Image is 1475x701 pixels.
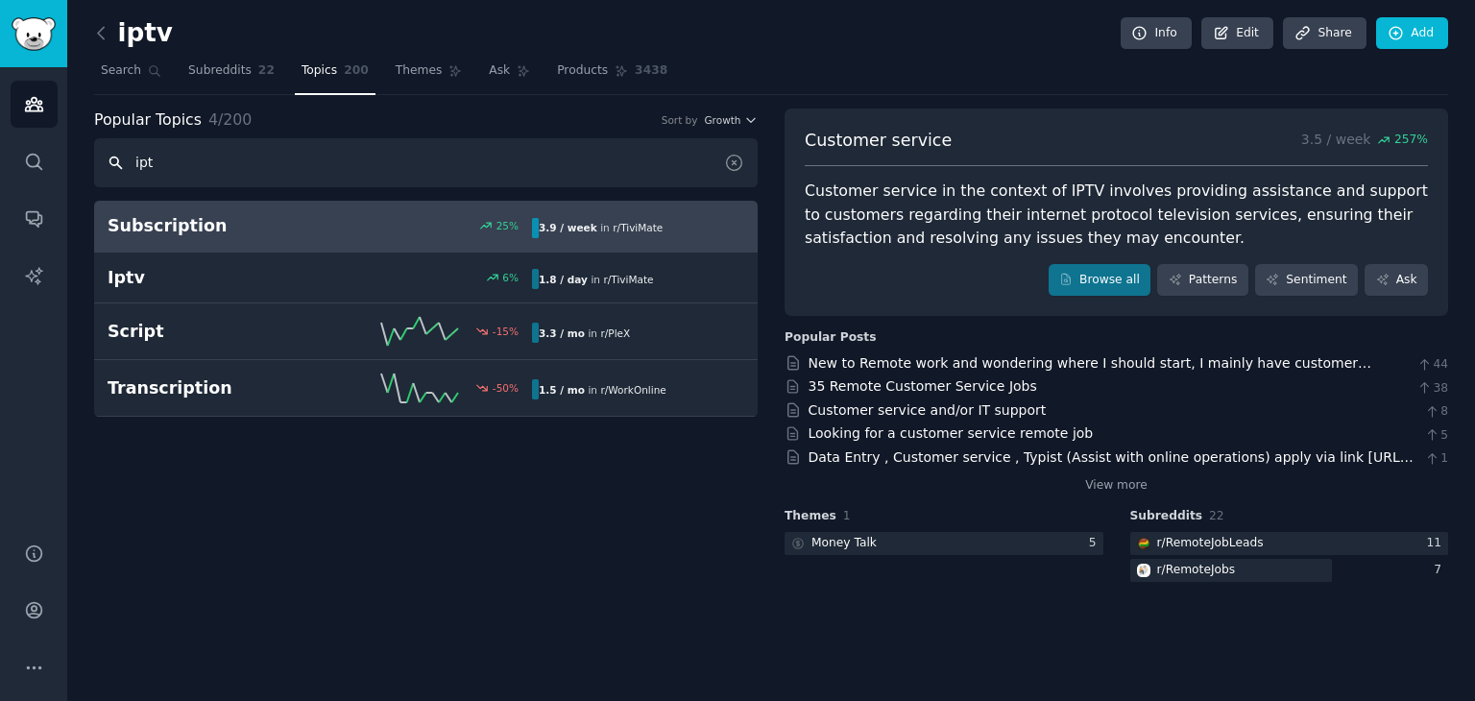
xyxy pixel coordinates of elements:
a: Search [94,56,168,95]
a: Share [1283,17,1366,50]
div: -15 % [493,325,519,338]
span: 5 [1424,427,1448,445]
span: 200 [344,62,369,80]
a: Subreddits22 [181,56,281,95]
div: 11 [1426,535,1448,552]
span: 1 [843,509,851,522]
span: r/ TiviMate [613,222,663,233]
div: in [532,218,669,238]
a: Info [1121,17,1192,50]
a: Ask [1365,264,1428,297]
span: Ask [489,62,510,80]
span: 3438 [635,62,667,80]
a: Script-15%3.3 / moin r/PleX [94,303,758,360]
a: Topics200 [295,56,375,95]
b: 3.3 / mo [539,327,585,339]
b: 3.9 / week [539,222,597,233]
a: Themes [389,56,470,95]
span: Search [101,62,141,80]
a: Patterns [1157,264,1247,297]
span: 22 [258,62,275,80]
div: 25 % [496,219,519,232]
div: Money Talk [811,535,877,552]
div: 5 [1089,535,1103,552]
b: 1.5 / mo [539,384,585,396]
button: Growth [704,113,758,127]
div: in [532,269,661,289]
a: RemoteJobsr/RemoteJobs7 [1130,559,1449,583]
a: New to Remote work and wondering where I should start, I mainly have customer service experience. [809,355,1372,391]
span: Subreddits [188,62,252,80]
span: Themes [396,62,443,80]
div: 6 % [502,271,519,284]
input: Search topics [94,138,758,187]
span: Subreddits [1130,508,1203,525]
h2: Subscription [108,214,320,238]
a: Customer service and/or IT support [809,402,1047,418]
img: RemoteJobLeads [1137,537,1150,550]
a: Iptv6%1.8 / dayin r/TiviMate [94,253,758,304]
span: Customer service [805,129,952,153]
h2: iptv [94,18,173,49]
p: 3.5 / week [1301,129,1428,153]
img: GummySearch logo [12,17,56,51]
div: r/ RemoteJobs [1157,562,1236,579]
a: Ask [482,56,537,95]
a: Products3438 [550,56,674,95]
span: 44 [1416,356,1448,374]
span: 4 / 200 [208,110,252,129]
span: r/ TiviMate [603,274,653,285]
h2: Script [108,320,320,344]
span: Themes [785,508,836,525]
a: Money Talk5 [785,532,1103,556]
span: 22 [1209,509,1224,522]
img: RemoteJobs [1137,564,1150,577]
a: Data Entry , Customer service , Typist (Assist with online operations) apply via link [URL][DOMAI... [809,449,1414,485]
span: Products [557,62,608,80]
span: Growth [704,113,740,127]
div: Customer service in the context of IPTV involves providing assistance and support to customers re... [805,180,1428,251]
span: 1 [1424,450,1448,468]
a: Edit [1201,17,1273,50]
div: -50 % [493,381,519,395]
a: RemoteJobLeadsr/RemoteJobLeads11 [1130,532,1449,556]
a: 35 Remote Customer Service Jobs [809,378,1037,394]
div: Popular Posts [785,329,877,347]
a: Looking for a customer service remote job [809,425,1094,441]
a: Sentiment [1255,264,1358,297]
a: Transcription-50%1.5 / moin r/WorkOnline [94,360,758,417]
h2: Iptv [108,266,320,290]
a: Browse all [1049,264,1151,297]
a: View more [1085,477,1148,495]
a: Add [1376,17,1448,50]
span: Popular Topics [94,109,202,133]
span: 38 [1416,380,1448,398]
span: 257 % [1394,132,1428,149]
h2: Transcription [108,376,320,400]
span: r/ PleX [600,327,630,339]
span: r/ WorkOnline [600,384,665,396]
div: r/ RemoteJobLeads [1157,535,1264,552]
b: 1.8 / day [539,274,588,285]
div: Sort by [662,113,698,127]
span: 8 [1424,403,1448,421]
a: Subscription25%3.9 / weekin r/TiviMate [94,201,758,253]
div: in [532,379,673,399]
span: Topics [302,62,337,80]
div: in [532,323,637,343]
div: 7 [1434,562,1448,579]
